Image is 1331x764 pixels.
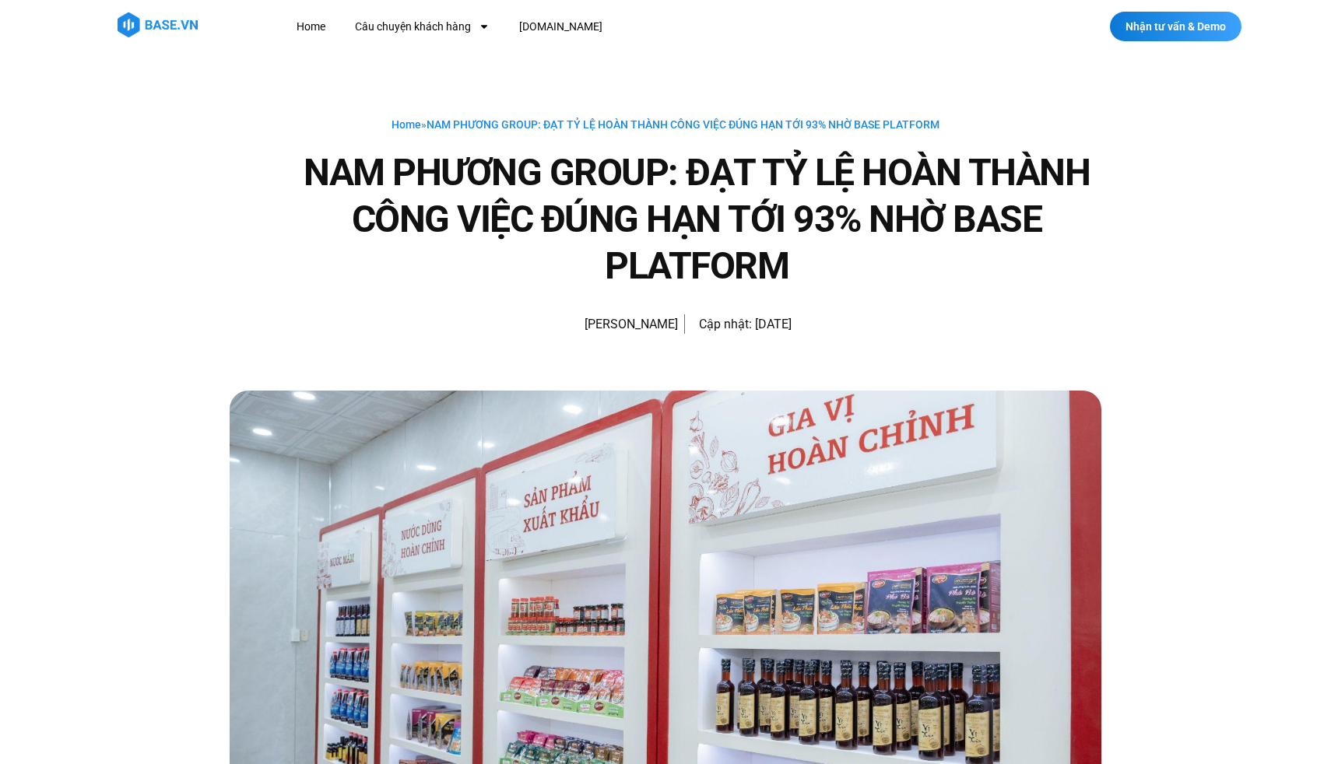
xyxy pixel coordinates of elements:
a: Home [392,118,421,131]
time: [DATE] [755,317,792,331]
span: Cập nhật: [699,317,752,331]
span: NAM PHƯƠNG GROUP: ĐẠT TỶ LỆ HOÀN THÀNH CÔNG VIỆC ĐÚNG HẠN TỚI 93% NHỜ BASE PLATFORM [427,118,939,131]
a: [DOMAIN_NAME] [507,12,614,41]
nav: Menu [285,12,888,41]
a: Home [285,12,337,41]
a: Picture of Đoàn Đức [PERSON_NAME] [539,305,678,344]
span: [PERSON_NAME] [577,314,678,335]
h1: NAM PHƯƠNG GROUP: ĐẠT TỶ LỆ HOÀN THÀNH CÔNG VIỆC ĐÚNG HẠN TỚI 93% NHỜ BASE PLATFORM [292,149,1101,289]
span: » [392,118,939,131]
span: Nhận tư vấn & Demo [1126,21,1226,32]
a: Câu chuyện khách hàng [343,12,501,41]
a: Nhận tư vấn & Demo [1110,12,1241,41]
